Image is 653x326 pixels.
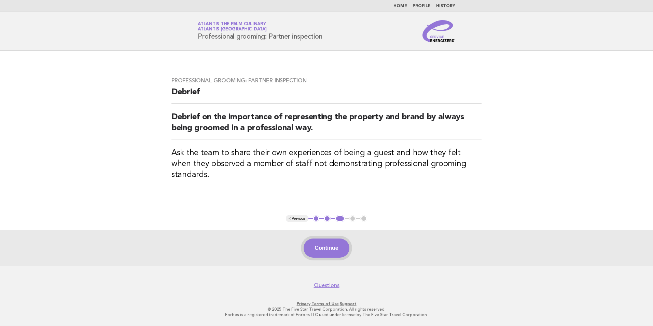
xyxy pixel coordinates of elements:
[313,215,320,222] button: 1
[171,87,482,104] h2: Debrief
[117,312,536,317] p: Forbes is a registered trademark of Forbes LLC used under license by The Five Star Travel Corpora...
[117,301,536,307] p: · ·
[413,4,431,8] a: Profile
[324,215,331,222] button: 2
[117,307,536,312] p: © 2025 The Five Star Travel Corporation. All rights reserved.
[314,282,339,289] a: Questions
[311,301,339,306] a: Terms of Use
[340,301,357,306] a: Support
[297,301,310,306] a: Privacy
[171,77,482,84] h3: Professional grooming: Partner inspection
[393,4,407,8] a: Home
[335,215,345,222] button: 3
[436,4,455,8] a: History
[198,22,267,31] a: Atlantis The Palm CulinaryAtlantis [GEOGRAPHIC_DATA]
[198,22,322,40] h1: Professional grooming: Partner inspection
[422,20,455,42] img: Service Energizers
[171,148,482,180] h3: Ask the team to share their own experiences of being a guest and how they felt when they observed...
[198,27,267,32] span: Atlantis [GEOGRAPHIC_DATA]
[304,239,349,258] button: Continue
[171,112,482,139] h2: Debrief on the importance of representing the property and brand by always being groomed in a pro...
[286,215,308,222] button: < Previous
